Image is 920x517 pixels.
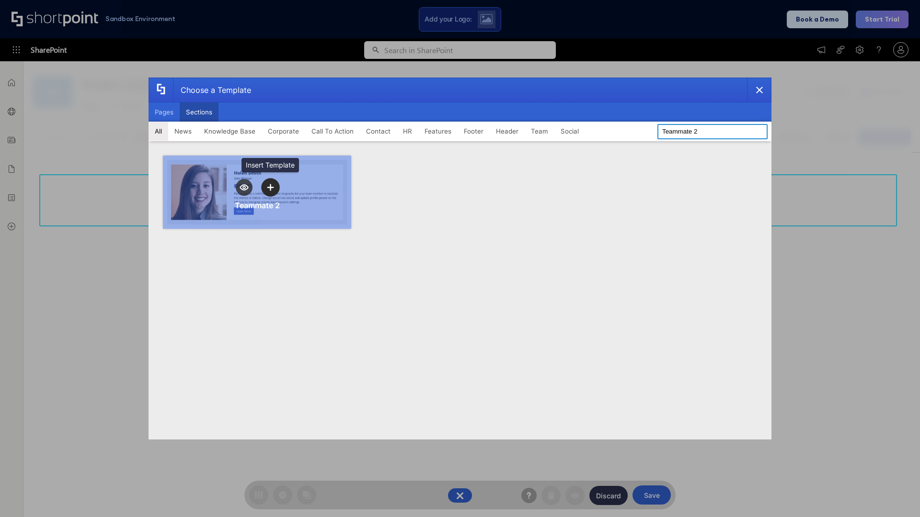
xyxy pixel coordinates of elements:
[490,122,525,141] button: Header
[418,122,458,141] button: Features
[458,122,490,141] button: Footer
[262,122,305,141] button: Corporate
[397,122,418,141] button: HR
[149,102,180,122] button: Pages
[657,124,768,139] input: Search
[872,471,920,517] iframe: Chat Widget
[180,102,218,122] button: Sections
[168,122,198,141] button: News
[173,78,251,102] div: Choose a Template
[554,122,585,141] button: Social
[305,122,360,141] button: Call To Action
[360,122,397,141] button: Contact
[525,122,554,141] button: Team
[235,201,280,210] div: Teammate 2
[149,122,168,141] button: All
[149,78,771,439] div: template selector
[198,122,262,141] button: Knowledge Base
